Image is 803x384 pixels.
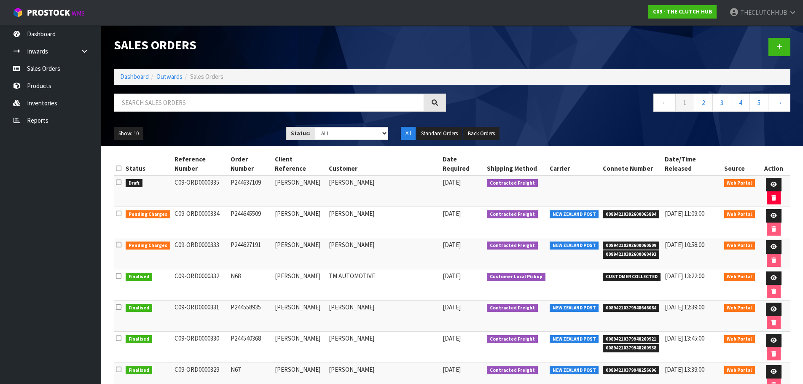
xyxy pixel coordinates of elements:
[487,179,538,188] span: Contracted Freight
[485,153,548,175] th: Shipping Method
[487,242,538,250] span: Contracted Freight
[273,269,326,301] td: [PERSON_NAME]
[443,334,461,342] span: [DATE]
[675,94,694,112] a: 1
[327,238,441,269] td: [PERSON_NAME]
[724,273,755,281] span: Web Portal
[228,332,273,363] td: P244540368
[443,303,461,311] span: [DATE]
[550,335,599,344] span: NEW ZEALAND POST
[327,269,441,301] td: TM AUTOMOTIVE
[550,366,599,375] span: NEW ZEALAND POST
[273,175,326,207] td: [PERSON_NAME]
[172,332,229,363] td: C09-ORD0000330
[273,238,326,269] td: [PERSON_NAME]
[459,94,791,114] nav: Page navigation
[665,303,704,311] span: [DATE] 12:39:00
[653,8,712,15] strong: C09 - THE CLUTCH HUB
[114,94,424,112] input: Search sales orders
[550,210,599,219] span: NEW ZEALAND POST
[172,207,229,238] td: C09-ORD0000334
[273,153,326,175] th: Client Reference
[126,304,152,312] span: Finalised
[724,242,755,250] span: Web Portal
[724,210,755,219] span: Web Portal
[694,94,713,112] a: 2
[724,304,755,312] span: Web Portal
[603,242,659,250] span: 00894210392600060509
[72,9,85,17] small: WMS
[327,207,441,238] td: [PERSON_NAME]
[487,273,545,281] span: Customer Local Pickup
[603,273,661,281] span: CUSTOMER COLLECTED
[416,127,462,140] button: Standard Orders
[124,153,172,175] th: Status
[172,153,229,175] th: Reference Number
[172,238,229,269] td: C09-ORD0000333
[440,153,485,175] th: Date Required
[443,178,461,186] span: [DATE]
[327,301,441,332] td: [PERSON_NAME]
[228,269,273,301] td: N68
[724,179,755,188] span: Web Portal
[603,366,659,375] span: 00894210379948256696
[550,242,599,250] span: NEW ZEALAND POST
[273,207,326,238] td: [PERSON_NAME]
[665,365,704,373] span: [DATE] 13:39:00
[665,334,704,342] span: [DATE] 13:45:00
[603,344,659,352] span: 00894210379948260938
[724,366,755,375] span: Web Portal
[228,153,273,175] th: Order Number
[228,238,273,269] td: P244627191
[443,365,461,373] span: [DATE]
[114,38,446,52] h1: Sales Orders
[126,210,170,219] span: Pending Charges
[487,304,538,312] span: Contracted Freight
[273,301,326,332] td: [PERSON_NAME]
[327,153,441,175] th: Customer
[114,127,143,140] button: Show: 10
[603,210,659,219] span: 00894210392600065894
[172,175,229,207] td: C09-ORD0000335
[126,179,142,188] span: Draft
[601,153,663,175] th: Connote Number
[228,175,273,207] td: P244637109
[13,7,23,18] img: cube-alt.png
[740,8,787,16] span: THECLUTCHHUB
[487,335,538,344] span: Contracted Freight
[401,127,416,140] button: All
[665,241,704,249] span: [DATE] 10:58:00
[603,304,659,312] span: 00894210379948646084
[27,7,70,18] span: ProStock
[665,209,704,218] span: [DATE] 11:09:00
[291,130,311,137] strong: Status:
[126,273,152,281] span: Finalised
[550,304,599,312] span: NEW ZEALAND POST
[757,153,790,175] th: Action
[663,153,722,175] th: Date/Time Released
[273,332,326,363] td: [PERSON_NAME]
[443,272,461,280] span: [DATE]
[228,207,273,238] td: P244645509
[731,94,750,112] a: 4
[172,269,229,301] td: C09-ORD0000332
[126,242,170,250] span: Pending Charges
[443,241,461,249] span: [DATE]
[487,366,538,375] span: Contracted Freight
[327,332,441,363] td: [PERSON_NAME]
[126,366,152,375] span: Finalised
[665,272,704,280] span: [DATE] 13:22:00
[722,153,757,175] th: Source
[463,127,500,140] button: Back Orders
[228,301,273,332] td: P244558935
[653,94,676,112] a: ←
[172,301,229,332] td: C09-ORD0000331
[749,94,768,112] a: 5
[327,175,441,207] td: [PERSON_NAME]
[126,335,152,344] span: Finalised
[603,250,659,259] span: 00894210392600060493
[156,73,183,81] a: Outwards
[443,209,461,218] span: [DATE]
[768,94,790,112] a: →
[724,335,755,344] span: Web Portal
